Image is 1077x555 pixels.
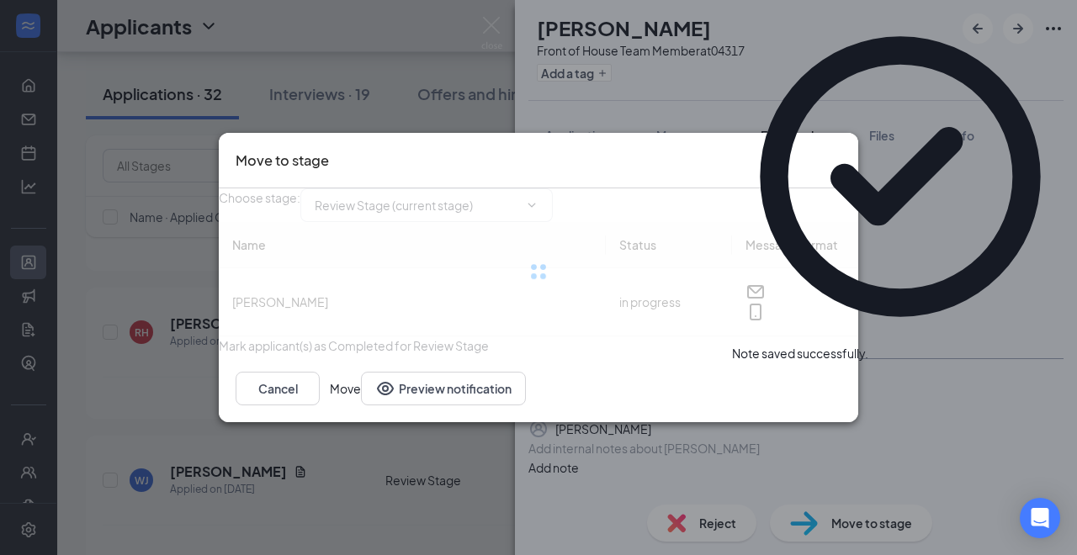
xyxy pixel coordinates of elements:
[375,378,395,399] svg: Eye
[732,345,868,362] div: Note saved successfully.
[330,372,361,405] button: Move
[732,8,1069,345] svg: CheckmarkCircle
[236,150,329,172] h3: Move to stage
[236,372,320,405] button: Cancel
[1020,498,1060,538] div: Open Intercom Messenger
[361,372,526,405] button: Preview notificationEye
